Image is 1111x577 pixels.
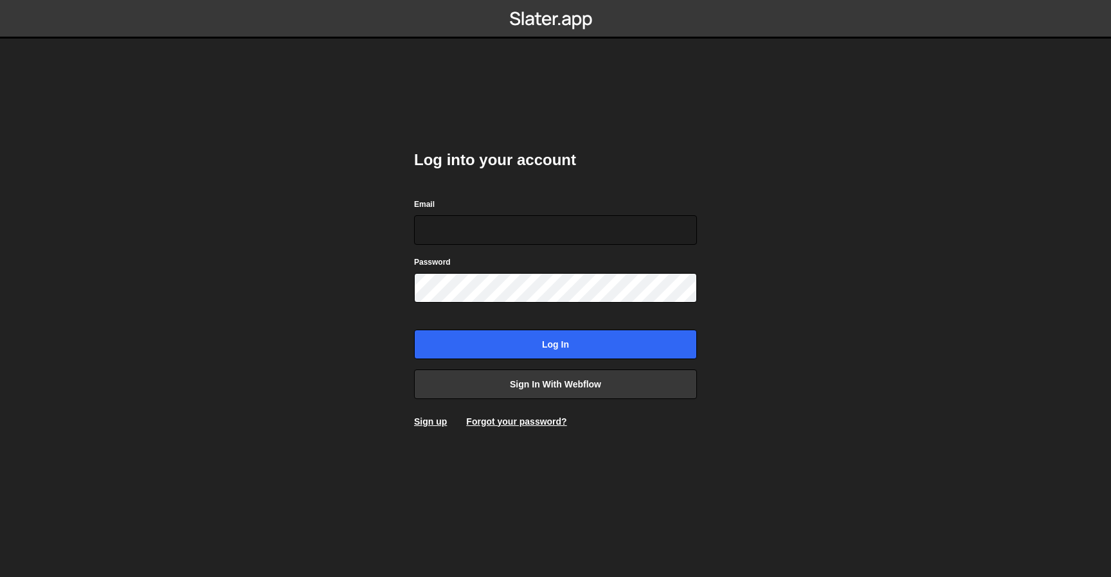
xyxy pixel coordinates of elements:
[414,416,447,427] a: Sign up
[414,330,697,359] input: Log in
[414,256,451,269] label: Password
[466,416,566,427] a: Forgot your password?
[414,198,435,211] label: Email
[414,369,697,399] a: Sign in with Webflow
[414,150,697,170] h2: Log into your account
